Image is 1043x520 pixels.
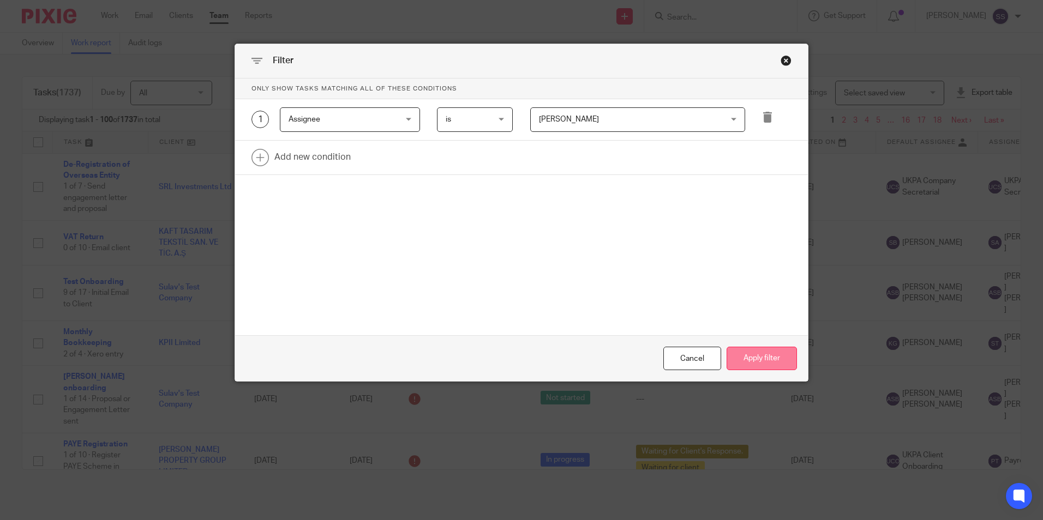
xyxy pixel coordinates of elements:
[663,347,721,370] div: Close this dialog window
[539,116,599,123] span: [PERSON_NAME]
[446,116,451,123] span: is
[289,116,320,123] span: Assignee
[273,56,293,65] span: Filter
[727,347,797,370] button: Apply filter
[235,78,808,99] p: Only show tasks matching all of these conditions
[251,111,269,128] div: 1
[781,55,792,66] div: Close this dialog window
